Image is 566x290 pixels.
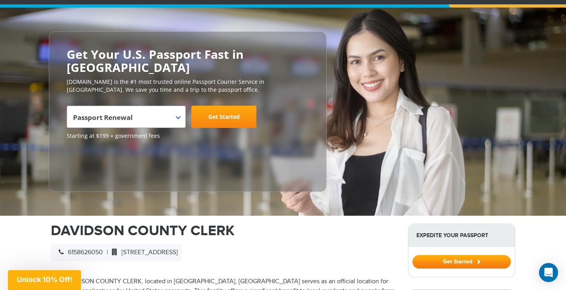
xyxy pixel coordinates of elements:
[412,258,511,265] a: Get Started
[51,224,396,238] h1: DAVIDSON COUNTY CLERK
[73,109,177,131] span: Passport Renewal
[67,132,309,140] span: Starting at $199 + government fees
[67,48,309,74] h2: Get Your U.S. Passport Fast in [GEOGRAPHIC_DATA]
[67,78,309,94] p: [DOMAIN_NAME] is the #1 most trusted online Passport Courier Service in [GEOGRAPHIC_DATA]. We sav...
[8,270,81,290] div: Unlock 10% Off!
[539,263,558,282] div: Open Intercom Messenger
[67,106,186,128] span: Passport Renewal
[51,244,182,261] div: |
[67,144,126,184] iframe: Customer reviews powered by Trustpilot
[55,249,103,256] span: 6158626050
[408,224,515,247] strong: Expedite Your Passport
[412,255,511,269] button: Get Started
[191,106,256,128] a: Get Started
[108,249,178,256] span: [STREET_ADDRESS]
[17,275,72,284] span: Unlock 10% Off!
